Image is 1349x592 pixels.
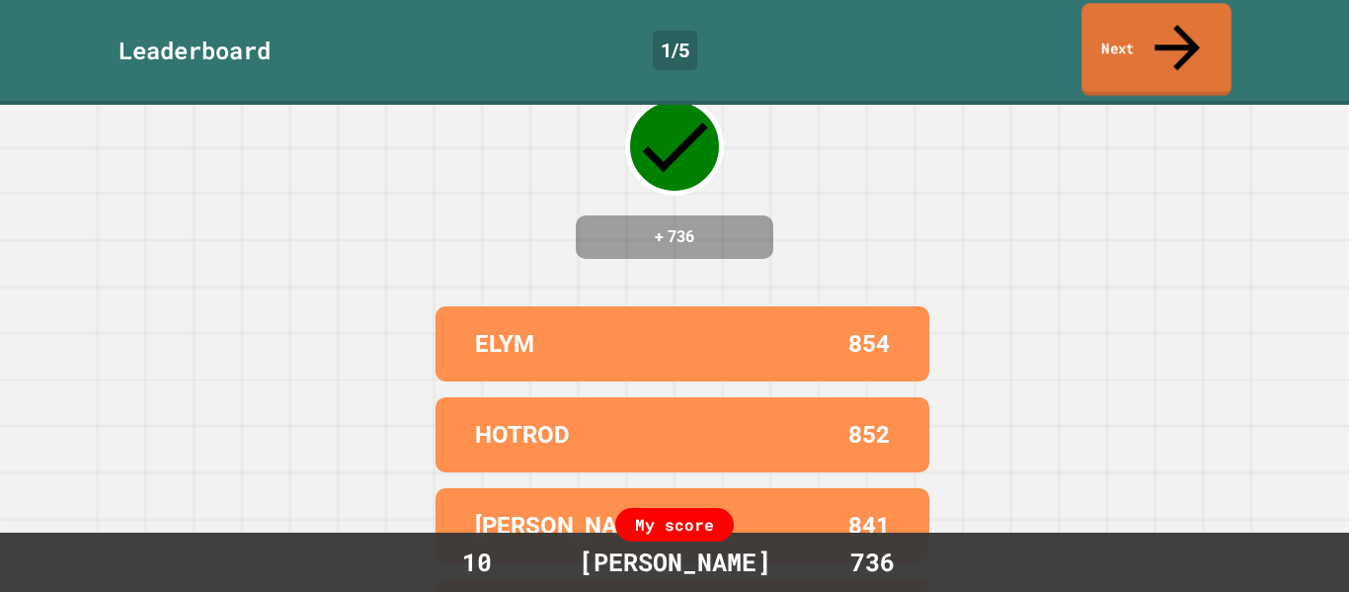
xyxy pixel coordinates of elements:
[119,33,271,68] div: Leaderboard
[595,225,754,249] h4: + 736
[848,417,890,453] p: 852
[798,544,946,581] div: 736
[1081,3,1231,96] a: Next
[848,508,890,544] p: 841
[653,31,697,70] div: 1 / 5
[615,508,734,542] div: My score
[475,508,659,544] p: [PERSON_NAME]
[475,326,534,362] p: ELYM
[475,417,570,453] p: HOTROD
[559,544,791,581] div: [PERSON_NAME]
[848,326,890,362] p: 854
[403,544,551,581] div: 10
